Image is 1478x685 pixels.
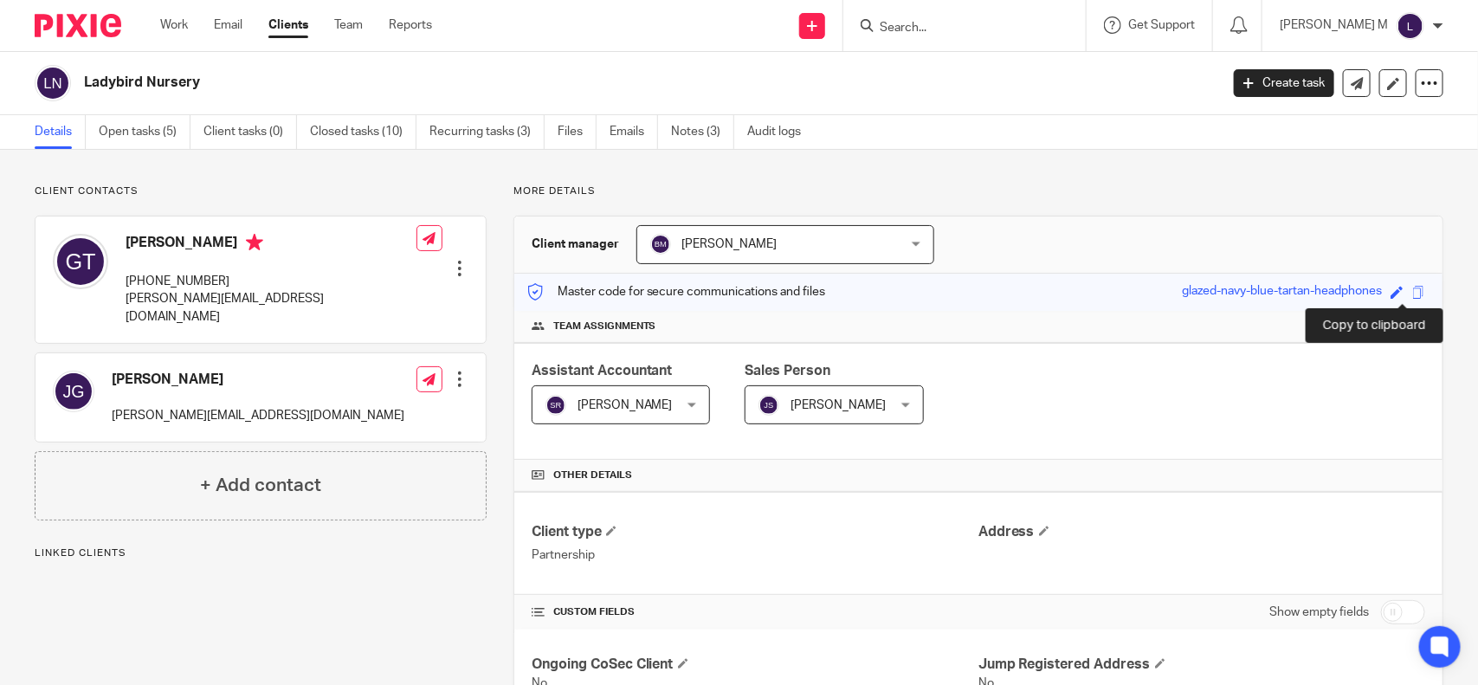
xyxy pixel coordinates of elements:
a: Notes (3) [671,115,734,149]
p: Partnership [532,546,978,564]
span: Get Support [1128,19,1195,31]
p: [PERSON_NAME][EMAIL_ADDRESS][DOMAIN_NAME] [112,407,404,424]
a: Team [334,16,363,34]
img: svg%3E [650,234,671,255]
span: Assistant Accountant [532,364,673,378]
h2: Ladybird Nursery [84,74,983,92]
img: svg%3E [35,65,71,101]
label: Show empty fields [1269,604,1369,621]
p: Client contacts [35,184,487,198]
img: svg%3E [758,395,779,416]
i: Primary [246,234,263,251]
a: Open tasks (5) [99,115,190,149]
a: Clients [268,16,308,34]
a: Work [160,16,188,34]
span: Team assignments [553,320,656,333]
img: svg%3E [1397,12,1424,40]
img: svg%3E [53,234,108,289]
span: Other details [553,469,632,482]
img: Pixie [35,14,121,37]
img: svg%3E [53,371,94,412]
p: More details [513,184,1443,198]
p: Linked clients [35,546,487,560]
p: [PERSON_NAME] M [1280,16,1388,34]
span: Sales Person [745,364,830,378]
a: Email [214,16,242,34]
h4: [PERSON_NAME] [112,371,404,389]
span: [PERSON_NAME] [791,399,886,411]
h4: Address [978,523,1425,541]
a: Details [35,115,86,149]
h3: Client manager [532,236,619,253]
img: svg%3E [545,395,566,416]
a: Client tasks (0) [203,115,297,149]
p: Master code for secure communications and files [527,283,826,300]
input: Search [878,21,1034,36]
a: Create task [1234,69,1334,97]
a: Recurring tasks (3) [429,115,545,149]
a: Audit logs [747,115,814,149]
p: [PHONE_NUMBER] [126,273,416,290]
span: [PERSON_NAME] [682,238,778,250]
a: Files [558,115,597,149]
h4: [PERSON_NAME] [126,234,416,255]
div: glazed-navy-blue-tartan-headphones [1182,282,1382,302]
span: [PERSON_NAME] [578,399,673,411]
a: Reports [389,16,432,34]
h4: Client type [532,523,978,541]
h4: Jump Registered Address [978,656,1425,674]
h4: Ongoing CoSec Client [532,656,978,674]
h4: CUSTOM FIELDS [532,605,978,619]
p: [PERSON_NAME][EMAIL_ADDRESS][DOMAIN_NAME] [126,290,416,326]
h4: + Add contact [200,472,321,499]
a: Closed tasks (10) [310,115,416,149]
a: Emails [610,115,658,149]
